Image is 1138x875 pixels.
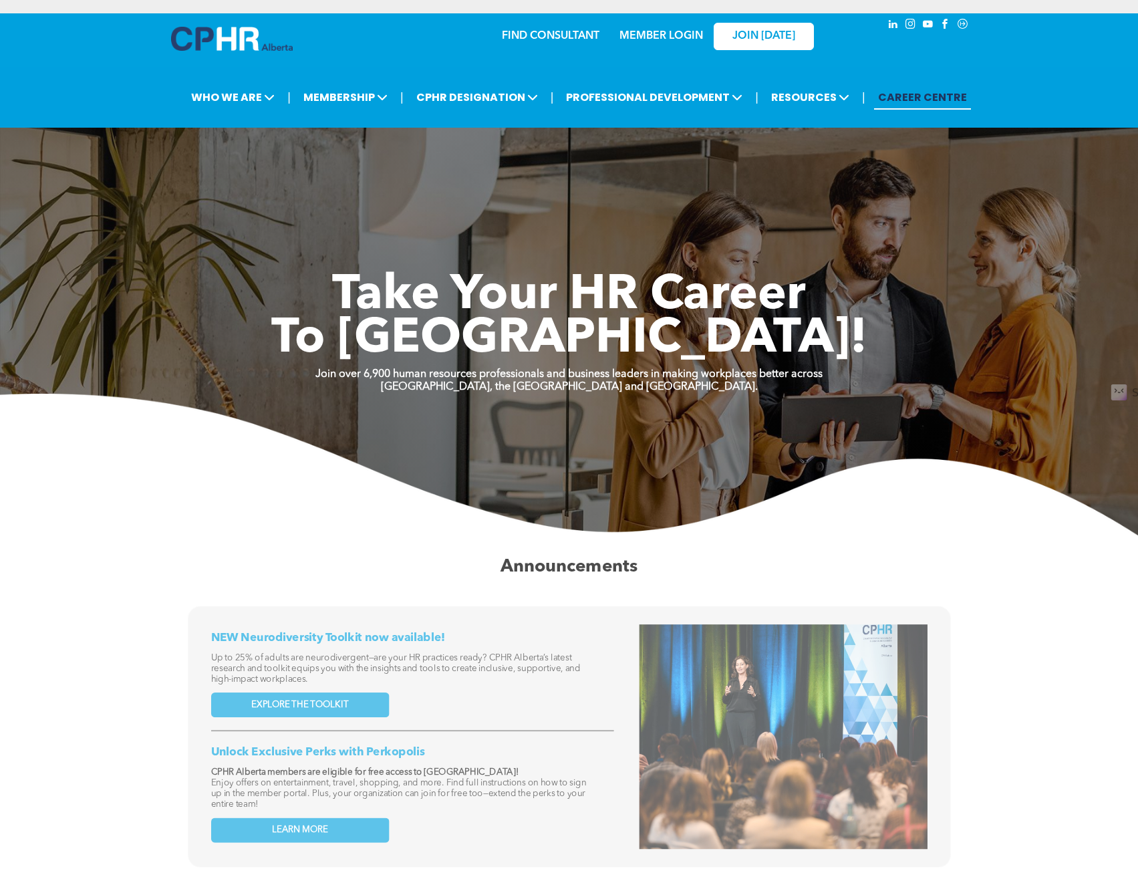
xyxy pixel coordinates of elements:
[938,17,953,35] a: facebook
[271,316,867,364] span: To [GEOGRAPHIC_DATA]!
[171,27,293,51] img: A blue and white logo for cp alberta
[562,85,746,110] span: PROFESSIONAL DEVELOPMENT
[551,84,554,111] li: |
[412,85,542,110] span: CPHR DESIGNATION
[714,23,814,50] a: JOIN [DATE]
[501,558,637,576] span: Announcements
[211,693,390,718] a: EXPLORE THE TOOLKIT
[732,30,795,43] span: JOIN [DATE]
[211,653,581,684] span: Up to 25% of adults are neurodivergent—are your HR practices ready? CPHR Alberta’s latest researc...
[211,632,445,644] span: NEW Neurodiversity Toolkit now available!
[956,17,970,35] a: Social network
[315,369,823,380] strong: Join over 6,900 human resources professionals and business leaders in making workplaces better ac...
[874,85,971,110] a: CAREER CENTRE
[755,84,758,111] li: |
[251,700,348,711] span: EXPLORE THE TOOLKIT
[211,768,519,777] strong: CPHR Alberta members are eligible for free access to [GEOGRAPHIC_DATA]!
[767,85,853,110] span: RESOURCES
[921,17,936,35] a: youtube
[211,747,425,758] span: Unlock Exclusive Perks with Perkopolis
[211,779,587,809] span: Enjoy offers on entertainment, travel, shopping, and more. Find full instructions on how to sign ...
[903,17,918,35] a: instagram
[211,818,390,843] a: LEARN MORE
[187,85,279,110] span: WHO WE ARE
[287,84,291,111] li: |
[272,826,327,836] span: LEARN MORE
[886,17,901,35] a: linkedin
[299,85,392,110] span: MEMBERSHIP
[862,84,865,111] li: |
[332,272,806,320] span: Take Your HR Career
[502,31,599,41] a: FIND CONSULTANT
[381,382,758,392] strong: [GEOGRAPHIC_DATA], the [GEOGRAPHIC_DATA] and [GEOGRAPHIC_DATA].
[619,31,703,41] a: MEMBER LOGIN
[400,84,404,111] li: |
